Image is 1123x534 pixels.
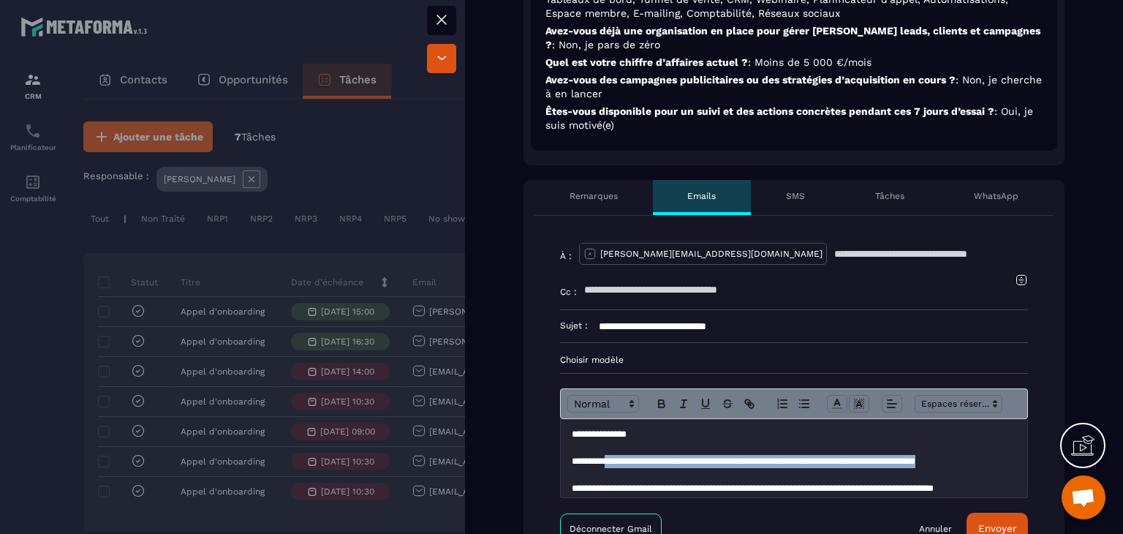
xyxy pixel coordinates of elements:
p: Sujet : [560,320,588,331]
p: Tâches [875,190,904,202]
p: Emails [687,190,716,202]
p: Êtes-vous disponible pour un suivi et des actions concrètes pendant ces 7 jours d’essai ? [545,105,1043,132]
p: Cc : [560,286,577,298]
p: Quel est votre chiffre d’affaires actuel ? [545,56,1043,69]
span: : Non, je pars de zéro [552,39,660,50]
span: : Moins de 5 000 €/mois [748,56,871,68]
p: Remarques [570,190,618,202]
p: Avez-vous des campagnes publicitaires ou des stratégies d’acquisition en cours ? [545,73,1043,101]
p: WhatsApp [974,190,1018,202]
p: SMS [786,190,805,202]
div: Ouvrir le chat [1062,475,1105,519]
p: [PERSON_NAME][EMAIL_ADDRESS][DOMAIN_NAME] [600,248,823,260]
p: Avez-vous déjà une organisation en place pour gérer [PERSON_NAME] leads, clients et campagnes ? [545,24,1043,52]
p: À : [560,250,572,262]
p: Choisir modèle [560,354,1028,366]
